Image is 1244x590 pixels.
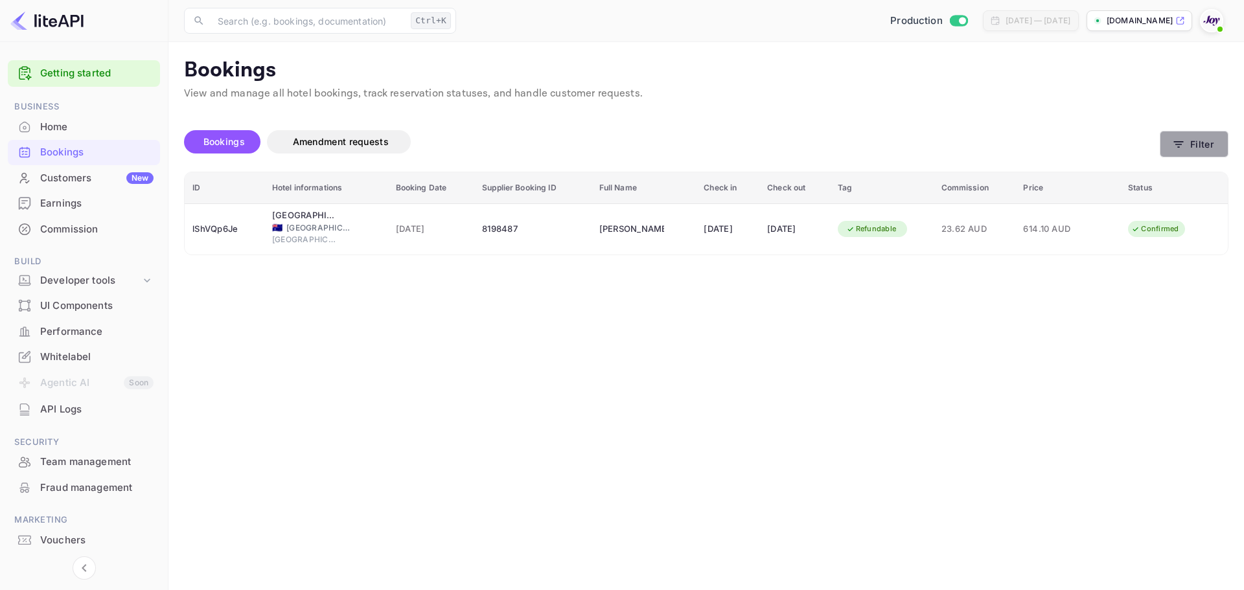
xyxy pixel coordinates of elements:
[8,513,160,527] span: Marketing
[592,172,697,204] th: Full Name
[8,475,160,501] div: Fraud management
[264,172,388,204] th: Hotel informations
[767,219,822,240] div: [DATE]
[40,299,154,313] div: UI Components
[8,293,160,317] a: UI Components
[40,145,154,160] div: Bookings
[272,223,282,232] span: Australia
[941,222,1008,236] span: 23.62 AUD
[1023,222,1088,236] span: 614.10 AUD
[8,397,160,422] div: API Logs
[474,172,592,204] th: Supplier Booking ID
[184,130,1160,153] div: account-settings tabs
[8,115,160,139] a: Home
[40,120,154,135] div: Home
[8,191,160,215] a: Earnings
[1006,15,1070,27] div: [DATE] — [DATE]
[830,172,934,204] th: Tag
[8,449,160,473] a: Team management
[885,14,973,28] div: Switch to Sandbox mode
[40,273,141,288] div: Developer tools
[1120,172,1228,204] th: Status
[40,455,154,470] div: Team management
[40,350,154,365] div: Whitelabel
[1123,221,1187,237] div: Confirmed
[8,293,160,319] div: UI Components
[8,345,160,369] a: Whitelabel
[8,217,160,241] a: Commission
[40,402,154,417] div: API Logs
[1107,15,1173,27] p: [DOMAIN_NAME]
[73,556,96,580] button: Collapse navigation
[8,166,160,190] a: CustomersNew
[396,222,467,236] span: [DATE]
[8,100,160,114] span: Business
[272,234,337,245] span: [GEOGRAPHIC_DATA]
[411,12,451,29] div: Ctrl+K
[8,397,160,421] a: API Logs
[8,319,160,343] a: Performance
[704,219,752,240] div: [DATE]
[482,219,584,240] div: 8198487
[184,58,1228,84] p: Bookings
[40,66,154,81] a: Getting started
[40,171,154,186] div: Customers
[759,172,829,204] th: Check out
[192,219,257,240] div: lShVQp6Je
[8,140,160,165] div: Bookings
[8,140,160,164] a: Bookings
[40,222,154,237] div: Commission
[185,172,264,204] th: ID
[8,319,160,345] div: Performance
[8,528,160,553] div: Vouchers
[293,136,389,147] span: Amendment requests
[40,533,154,548] div: Vouchers
[40,196,154,211] div: Earnings
[10,10,84,31] img: LiteAPI logo
[1015,172,1120,204] th: Price
[126,172,154,184] div: New
[890,14,943,28] span: Production
[8,449,160,475] div: Team management
[934,172,1016,204] th: Commission
[696,172,759,204] th: Check in
[8,435,160,449] span: Security
[8,255,160,269] span: Build
[1160,131,1228,157] button: Filter
[8,166,160,191] div: CustomersNew
[1201,10,1222,31] img: With Joy
[184,86,1228,102] p: View and manage all hotel bookings, track reservation statuses, and handle customer requests.
[8,60,160,87] div: Getting started
[8,528,160,552] a: Vouchers
[40,324,154,339] div: Performance
[185,172,1228,255] table: booking table
[210,8,406,34] input: Search (e.g. bookings, documentation)
[272,209,337,222] div: Adina Apartment Hotel Melbourne Pentridge
[8,217,160,242] div: Commission
[838,221,905,237] div: Refundable
[8,115,160,140] div: Home
[8,345,160,370] div: Whitelabel
[8,269,160,292] div: Developer tools
[40,481,154,495] div: Fraud management
[286,222,351,234] span: [GEOGRAPHIC_DATA]
[599,219,664,240] div: Jennifer Gatenby
[388,172,475,204] th: Booking Date
[8,475,160,499] a: Fraud management
[203,136,245,147] span: Bookings
[8,191,160,216] div: Earnings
